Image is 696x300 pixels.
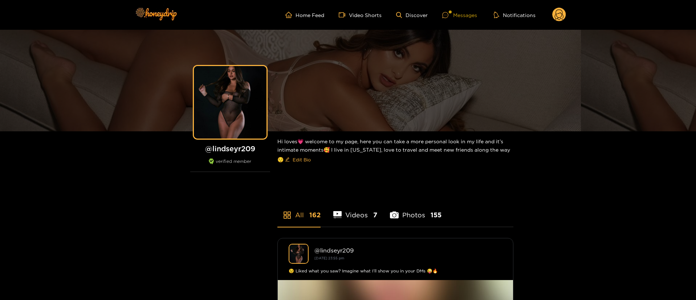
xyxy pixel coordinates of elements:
button: editEdit Bio [284,154,312,165]
a: Home Feed [285,12,324,18]
span: video-camera [339,12,349,18]
span: Edit Bio [293,156,311,163]
span: edit [285,157,290,163]
li: All [277,194,321,227]
span: 162 [309,210,321,219]
button: Notifications [492,11,538,19]
div: @ lindseyr209 [314,247,502,254]
span: 7 [373,210,377,219]
span: home [285,12,296,18]
a: Discover [396,12,428,18]
a: Video Shorts [339,12,382,18]
h1: @ lindseyr209 [190,144,270,153]
div: Hi loves💗 welcome to my page, here you can take a more personal look in my life and it’s intimate... [277,131,513,171]
div: verified member [190,159,270,172]
div: Messages [442,11,477,19]
li: Photos [390,194,441,227]
img: lindseyr209 [289,244,309,264]
small: [DATE] 23:55 pm [314,256,344,260]
span: appstore [283,211,292,219]
li: Videos [333,194,378,227]
span: 155 [431,210,441,219]
div: 😉 Liked what you saw? Imagine what I’ll show you in your DMs 😜🔥 [289,267,502,275]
